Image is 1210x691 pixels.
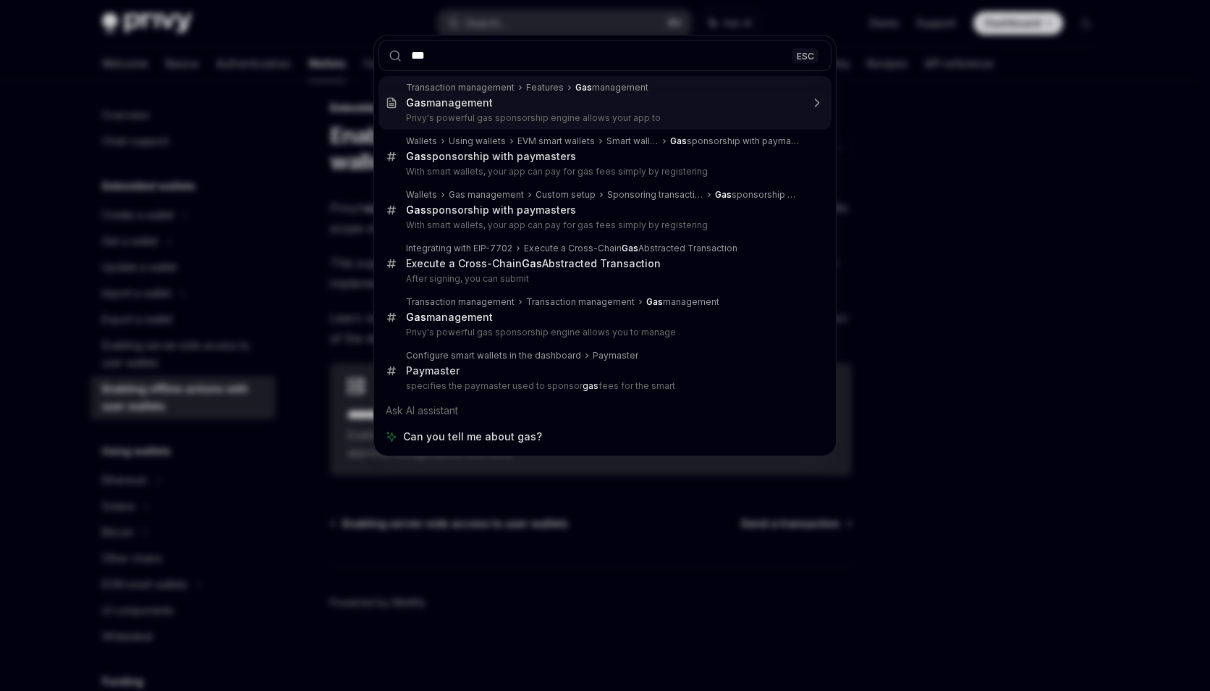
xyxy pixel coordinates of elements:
b: Gas [622,243,638,254]
div: Transaction management [526,296,635,308]
div: sponsorship with paymasters [715,189,801,201]
div: Paymaster [406,364,460,377]
div: management [575,82,648,93]
div: Configure smart wallets in the dashboard [406,350,581,361]
div: Using wallets [449,135,506,147]
div: Custom setup [536,189,596,201]
div: EVM smart wallets [517,135,595,147]
div: Features [526,82,564,93]
b: Gas [406,150,426,162]
b: Gas [406,204,426,216]
div: Sponsoring transactions on Ethereum [607,189,703,201]
p: Privy's powerful gas sponsorship engine allows your app to [406,112,801,124]
p: specifies the paymaster used to sponsor fees for the smart [406,380,801,392]
div: Wallets [406,189,437,201]
div: Paymaster [593,350,638,361]
div: Execute a Cross-Chain Abstracted Transaction [524,243,737,254]
div: Gas management [449,189,524,201]
p: With smart wallets, your app can pay for gas fees simply by registering [406,166,801,177]
div: management [406,311,493,324]
div: Integrating with EIP-7702 [406,243,512,254]
span: Can you tell me about gas? [403,430,542,444]
p: With smart wallets, your app can pay for gas fees simply by registering [406,219,801,231]
div: Execute a Cross-Chain Abstracted Transaction [406,257,661,270]
b: Gas [670,135,687,146]
div: sponsorship with paymasters [406,150,576,163]
div: Transaction management [406,82,515,93]
div: Transaction management [406,296,515,308]
div: sponsorship with paymasters [406,204,576,217]
b: gas [583,380,598,391]
b: Gas [715,189,732,200]
b: Gas [406,311,426,323]
div: management [406,96,493,109]
div: management [646,296,719,308]
div: ESC [792,48,818,63]
b: Gas [646,296,663,307]
b: Gas [575,82,592,93]
div: Smart wallets [606,135,659,147]
p: After signing, you can submit [406,273,801,285]
div: Wallets [406,135,437,147]
b: Gas [522,257,542,269]
div: sponsorship with paymasters [670,135,801,147]
div: Ask AI assistant [378,398,832,424]
b: Gas [406,96,426,109]
p: Privy's powerful gas sponsorship engine allows you to manage [406,327,801,338]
